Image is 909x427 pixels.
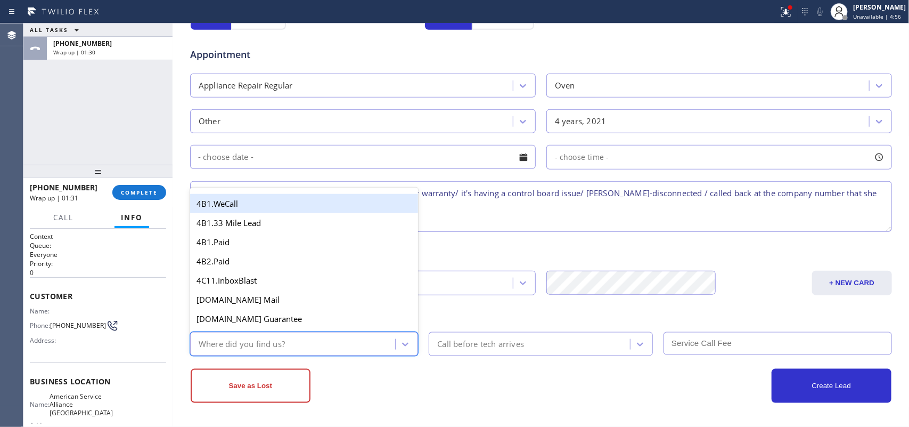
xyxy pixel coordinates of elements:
span: American Service Alliance [GEOGRAPHIC_DATA] [50,392,113,417]
div: Other [192,306,890,320]
span: Wrap up | 01:30 [53,49,95,56]
span: - choose time - [555,152,609,162]
div: 4C11.InboxBlast [190,271,419,290]
span: Customer [30,291,166,301]
button: Mute [813,4,828,19]
button: + NEW CARD [812,271,892,295]
span: Call [53,213,73,222]
div: 4B1.33 Mile Lead [190,213,419,232]
button: Call [47,207,80,228]
div: Other [199,115,220,127]
span: COMPLETE [121,189,158,196]
div: [PERSON_NAME] [853,3,906,12]
span: [PHONE_NUMBER] [53,39,112,48]
div: Oven [555,79,575,92]
div: 4B2.Paid [190,252,419,271]
h2: Queue: [30,241,166,250]
div: [DOMAIN_NAME] Mail [190,290,419,309]
input: Service Call Fee [664,332,892,355]
span: Address: [30,336,58,344]
span: [PHONE_NUMBER] [30,182,97,192]
span: Name: [30,307,58,315]
p: 0 [30,268,166,277]
div: Credit card [192,245,890,259]
div: 4 years, 2021 [555,115,607,127]
span: Business location [30,376,166,386]
span: Phone: [30,321,50,329]
div: 4B1.WeCall [190,194,419,213]
p: Everyone [30,250,166,259]
h2: Priority: [30,259,166,268]
span: Unavailable | 4:56 [853,13,901,20]
h1: Context [30,232,166,241]
button: COMPLETE [112,185,166,200]
span: Name: [30,400,50,408]
span: [PHONE_NUMBER] [50,321,106,329]
button: Info [114,207,149,228]
div: [DOMAIN_NAME] Guarantee [190,328,419,348]
div: 4B1.Paid [190,232,419,252]
div: [DOMAIN_NAME] Guarantee [190,309,419,328]
span: Wrap up | 01:31 [30,194,78,203]
button: Create Lead [772,369,891,403]
input: - choose date - [190,145,536,169]
div: Call before tech arrives [437,338,524,350]
span: Info [121,213,143,222]
textarea: BI Double Oven/MN JTP48S0F1SS few years old not under warranty/ it's having a control board issue... [190,181,892,232]
span: Appointment [190,47,423,62]
button: ALL TASKS [23,23,89,36]
div: Appliance Repair Regular [199,79,293,92]
div: Where did you find us? [199,338,285,350]
span: ALL TASKS [30,26,68,34]
button: Save as Lost [191,369,310,403]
